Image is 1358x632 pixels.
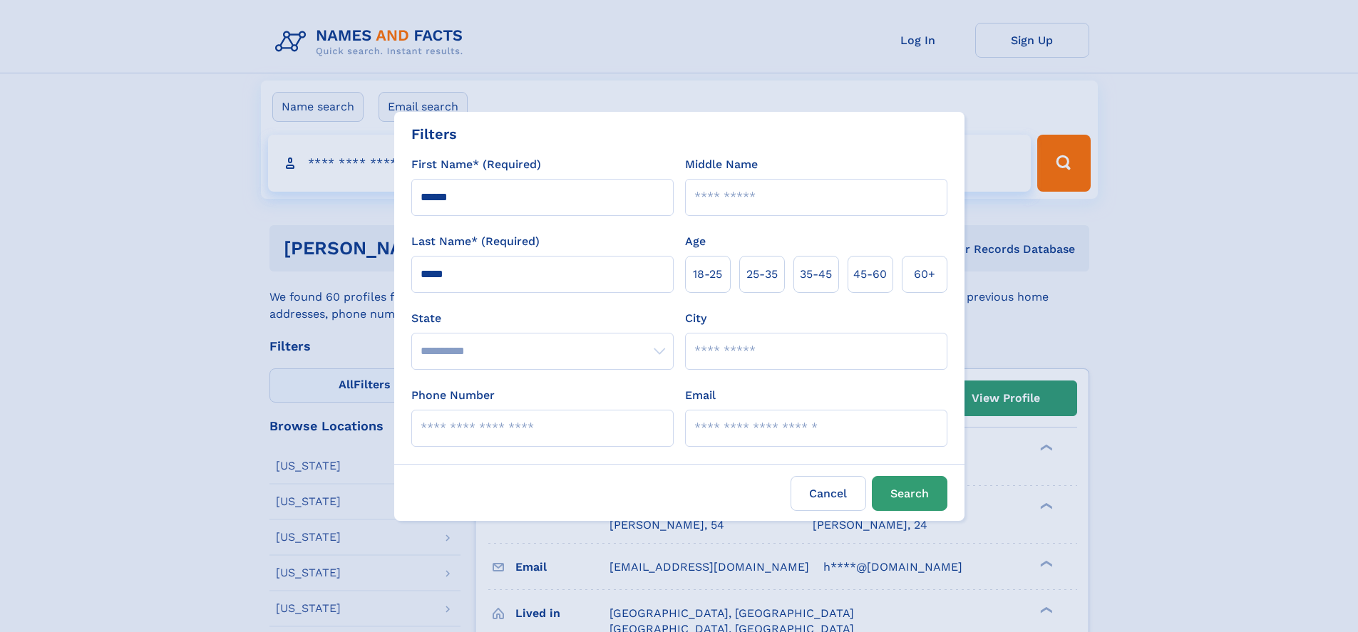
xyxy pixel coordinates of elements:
div: Filters [411,123,457,145]
span: 18‑25 [693,266,722,283]
label: First Name* (Required) [411,156,541,173]
label: State [411,310,674,327]
button: Search [872,476,947,511]
label: Phone Number [411,387,495,404]
span: 45‑60 [853,266,887,283]
span: 35‑45 [800,266,832,283]
label: Middle Name [685,156,758,173]
label: Email [685,387,716,404]
label: Cancel [791,476,866,511]
span: 25‑35 [746,266,778,283]
label: Age [685,233,706,250]
label: Last Name* (Required) [411,233,540,250]
label: City [685,310,706,327]
span: 60+ [914,266,935,283]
